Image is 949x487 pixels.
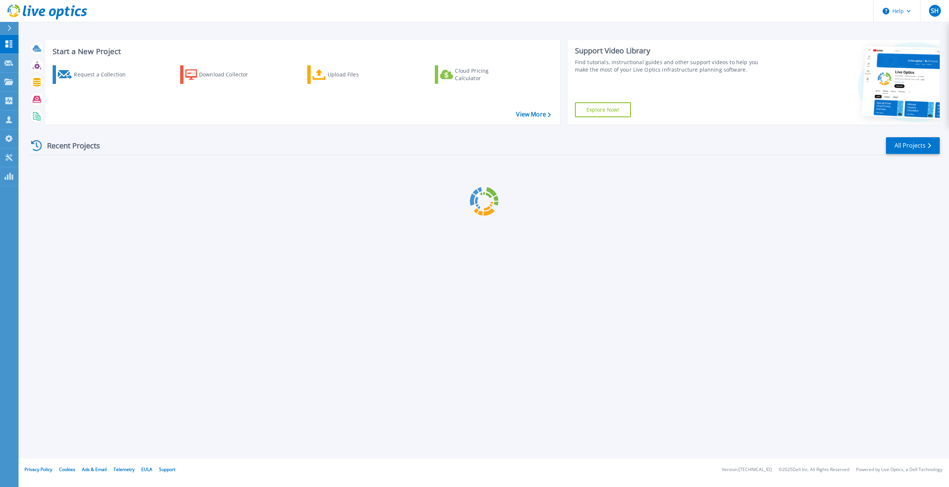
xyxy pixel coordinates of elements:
div: Find tutorials, instructional guides and other support videos to help you make the most of your L... [575,59,767,73]
a: Ads & Email [82,466,107,473]
h3: Start a New Project [53,47,550,56]
div: Recent Projects [29,136,110,155]
a: Explore Now! [575,102,631,117]
a: Request a Collection [53,65,135,84]
a: EULA [141,466,152,473]
a: Cloud Pricing Calculator [435,65,518,84]
li: Version: [TECHNICAL_ID] [722,467,772,472]
a: Download Collector [180,65,263,84]
a: Telemetry [113,466,135,473]
a: All Projects [886,137,940,154]
div: Download Collector [199,67,258,82]
div: Upload Files [328,67,387,82]
a: View More [516,111,550,118]
span: SH [931,8,939,14]
a: Cookies [59,466,75,473]
div: Support Video Library [575,46,767,56]
a: Support [159,466,175,473]
div: Request a Collection [74,67,133,82]
li: Powered by Live Optics, a Dell Technology [856,467,942,472]
a: Privacy Policy [24,466,52,473]
div: Cloud Pricing Calculator [455,67,514,82]
a: Upload Files [307,65,390,84]
li: © 2025 Dell Inc. All Rights Reserved [778,467,849,472]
